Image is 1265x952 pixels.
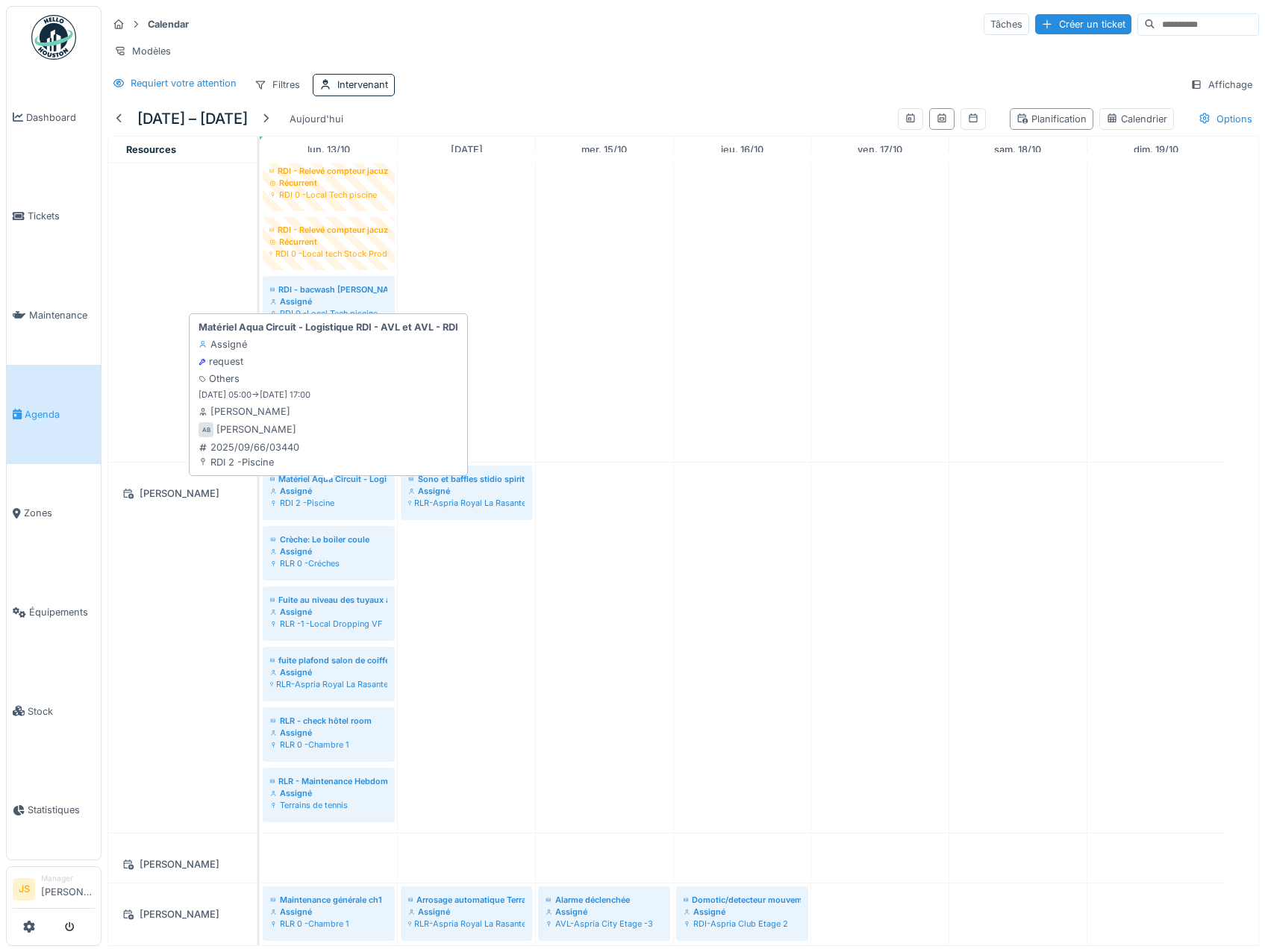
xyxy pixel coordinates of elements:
[1035,14,1131,34] div: Créer un ticket
[31,15,76,60] img: Badge_color-CXgf-gQk.svg
[13,873,95,909] a: JS Manager[PERSON_NAME]
[270,618,387,630] div: RLR -1 -Local Dropping VF
[269,165,388,177] div: RDI - Relevé compteur jacuzzi
[107,40,178,62] div: Modèles
[7,365,101,464] a: Agenda
[117,484,248,503] div: [PERSON_NAME]
[270,727,387,739] div: Assigné
[854,140,906,160] a: 17 octobre 2025
[270,918,387,930] div: RLR 0 -Chambre 1
[1106,112,1167,126] div: Calendrier
[546,906,663,918] div: Assigné
[137,110,248,128] h5: [DATE] – [DATE]
[337,78,388,92] div: Intervenant
[408,485,525,497] div: Assigné
[684,906,801,918] div: Assigné
[269,248,388,260] div: RDI 0 -Local tech Stock Produit Piscine
[447,140,487,160] a: 14 octobre 2025
[117,905,248,924] div: [PERSON_NAME]
[199,455,299,469] div: RDI 2 -Piscine
[270,307,387,319] div: RDI 0 -Local Tech piscine
[25,407,95,422] span: Agenda
[41,873,95,905] li: [PERSON_NAME]
[270,906,387,918] div: Assigné
[41,873,95,884] div: Manager
[684,918,801,930] div: RDI-Aspria Club Etage 2
[131,76,237,90] div: Requiert votre attention
[408,497,525,509] div: RLR-Aspria Royal La Rasante Etage 0
[1192,108,1259,130] div: Options
[270,545,387,557] div: Assigné
[199,404,290,419] div: [PERSON_NAME]
[270,295,387,307] div: Assigné
[7,68,101,167] a: Dashboard
[28,704,95,718] span: Stock
[270,666,387,678] div: Assigné
[408,894,525,906] div: Arrosage automatique Terrains de tennis à supprimer pour 2025
[216,422,296,436] div: [PERSON_NAME]
[7,167,101,266] a: Tickets
[1016,112,1087,126] div: Planification
[270,799,387,811] div: Terrains de tennis
[199,320,458,334] strong: Matériel Aqua Circuit - Logistique RDI - AVL et AVL - RDI
[29,605,95,619] span: Équipements
[269,177,388,189] div: Récurrent
[7,761,101,860] a: Statistiques
[269,236,388,248] div: Récurrent
[408,473,525,485] div: Sono et baffles stidio spirit
[270,654,387,666] div: fuite plafond salon de coiffeur
[990,140,1045,160] a: 18 octobre 2025
[270,594,387,606] div: Fuite au niveau des tuyaux à côté du local à essuis Dames voir rapport duty du 12/10 AM
[24,506,95,520] span: Zones
[270,678,387,690] div: RLR-Aspria Royal La Rasante Etage 0
[304,140,354,160] a: 13 octobre 2025
[717,140,767,160] a: 16 octobre 2025
[1184,74,1259,95] div: Affichage
[270,284,387,295] div: RDI - bacwash [PERSON_NAME] et jacuzzi
[199,354,243,369] div: request
[199,422,213,437] div: AB
[408,906,525,918] div: Assigné
[7,563,101,662] a: Équipements
[270,557,387,569] div: RLR 0 -Créches
[270,485,387,497] div: Assigné
[270,775,387,787] div: RLR - Maintenance Hebdomadaire du Terrain de tennis (1 fois par semaine)
[28,209,95,223] span: Tickets
[117,855,248,874] div: [PERSON_NAME]
[270,787,387,799] div: Assigné
[269,189,388,201] div: RDI 0 -Local Tech piscine
[270,473,387,485] div: Matériel Aqua Circuit - Logistique RDI - AVL et AVL - RDI
[684,894,801,906] div: Domotic/detecteur mouvement eclairage club
[199,337,247,351] div: Assigné
[199,389,310,401] small: [DATE] 05:00 -> [DATE] 17:00
[270,606,387,618] div: Assigné
[29,308,95,322] span: Maintenance
[199,372,240,386] div: Others
[270,894,387,906] div: Maintenance générale ch1
[13,878,35,901] li: JS
[270,739,387,751] div: RLR 0 -Chambre 1
[28,803,95,817] span: Statistiques
[142,17,195,31] strong: Calendar
[578,140,631,160] a: 15 octobre 2025
[248,74,307,95] div: Filtres
[984,13,1029,35] div: Tâches
[408,918,525,930] div: RLR-Aspria Royal La Rasante Etage 0
[270,715,387,727] div: RLR - check hôtel room
[7,266,101,365] a: Maintenance
[270,497,387,509] div: RDI 2 -Piscine
[199,440,299,454] div: 2025/09/66/03440
[1130,140,1182,160] a: 19 octobre 2025
[7,662,101,761] a: Stock
[270,533,387,545] div: Crèche: Le boiler coule
[269,224,388,236] div: RDI - Relevé compteur jacuzzi
[26,110,95,125] span: Dashboard
[546,894,663,906] div: Alarme déclenchée
[126,144,176,155] span: Resources
[546,918,663,930] div: AVL-Aspria City Etage -3
[7,464,101,563] a: Zones
[284,109,349,129] div: Aujourd'hui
